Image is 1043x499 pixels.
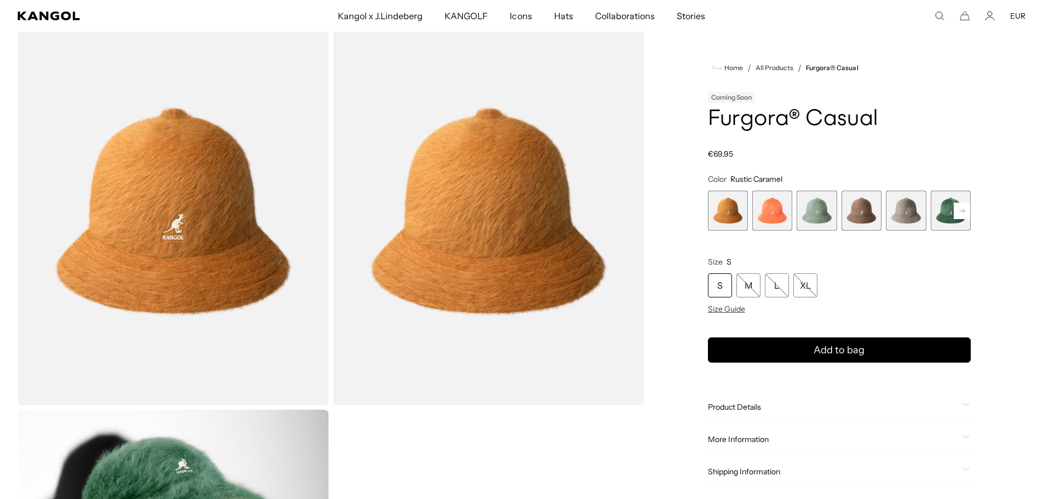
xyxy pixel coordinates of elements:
[886,191,926,231] div: 5 of 12
[708,107,971,131] h1: Furgora® Casual
[935,11,944,21] summary: Search here
[722,64,743,72] span: Home
[752,191,792,231] label: Coral Flame
[886,191,926,231] label: Warm Grey
[931,191,971,231] div: 6 of 12
[708,174,727,184] span: Color
[708,304,745,314] span: Size Guide
[708,402,958,412] span: Product Details
[730,174,782,184] span: Rustic Caramel
[793,273,817,297] div: XL
[765,273,789,297] div: L
[842,191,881,231] div: 4 of 12
[708,467,958,477] span: Shipping Information
[708,92,755,103] div: Coming Soon
[333,16,644,405] img: color-rustic-caramel
[736,273,760,297] div: M
[806,64,858,72] a: Furgora® Casual
[708,434,958,444] span: More Information
[18,16,329,405] img: color-rustic-caramel
[797,191,837,231] label: Sage Green
[985,11,995,21] a: Account
[960,11,970,21] button: Cart
[797,191,837,231] div: 3 of 12
[752,191,792,231] div: 2 of 12
[708,191,748,231] div: 1 of 12
[727,257,731,267] span: S
[708,191,748,231] label: Rustic Caramel
[743,61,751,74] li: /
[708,149,733,159] span: €69,95
[793,61,802,74] li: /
[842,191,881,231] label: Brown
[931,191,971,231] label: Deep Emerald
[708,61,971,74] nav: breadcrumbs
[708,337,971,363] button: Add to bag
[708,273,732,297] div: S
[756,64,793,72] a: All Products
[1010,11,1025,21] button: EUR
[814,343,865,358] span: Add to bag
[18,12,223,20] a: Kangol
[708,257,723,267] span: Size
[712,63,743,73] a: Home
